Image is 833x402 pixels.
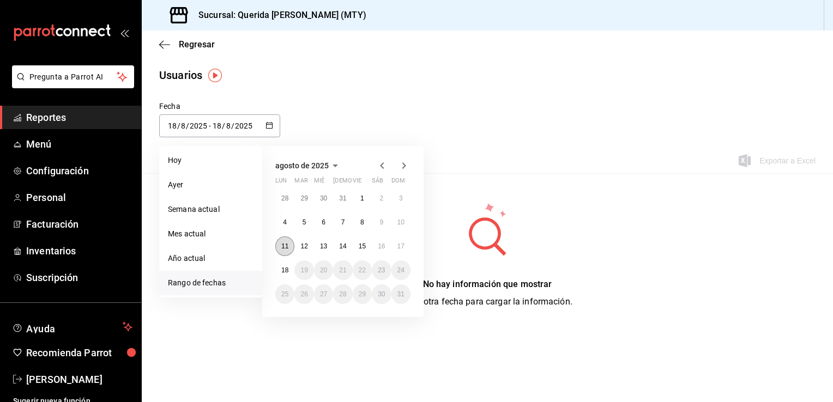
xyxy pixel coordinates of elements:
abbr: 25 de agosto de 2025 [281,290,288,298]
abbr: 31 de agosto de 2025 [397,290,405,298]
button: 20 de agosto de 2025 [314,260,333,280]
button: 26 de agosto de 2025 [294,284,313,304]
abbr: 24 de agosto de 2025 [397,266,405,274]
button: 12 de agosto de 2025 [294,236,313,256]
input: Day [167,121,177,130]
span: Configuración [26,163,132,178]
abbr: viernes [353,177,361,188]
abbr: 23 de agosto de 2025 [378,266,385,274]
button: 25 de agosto de 2025 [275,284,294,304]
h3: Sucursal: Querida [PERSON_NAME] (MTY) [190,9,366,22]
abbr: 8 de agosto de 2025 [360,218,364,226]
abbr: 7 de agosto de 2025 [341,218,345,226]
button: 18 de agosto de 2025 [275,260,294,280]
button: open_drawer_menu [120,28,129,37]
span: Pregunta a Parrot AI [29,71,117,83]
abbr: 18 de agosto de 2025 [281,266,288,274]
button: agosto de 2025 [275,159,342,172]
span: / [222,121,225,130]
button: 28 de julio de 2025 [275,188,294,208]
div: No hay información que mostrar [402,278,572,291]
button: 5 de agosto de 2025 [294,212,313,232]
abbr: 30 de agosto de 2025 [378,290,385,298]
button: 7 de agosto de 2025 [333,212,352,232]
button: 21 de agosto de 2025 [333,260,352,280]
abbr: 27 de agosto de 2025 [320,290,327,298]
span: Menú [26,137,132,151]
button: 31 de agosto de 2025 [391,284,411,304]
abbr: 10 de agosto de 2025 [397,218,405,226]
button: 15 de agosto de 2025 [353,236,372,256]
button: Regresar [159,39,215,50]
abbr: lunes [275,177,287,188]
button: 8 de agosto de 2025 [353,212,372,232]
button: 19 de agosto de 2025 [294,260,313,280]
abbr: 5 de agosto de 2025 [303,218,306,226]
input: Day [212,121,222,130]
abbr: 28 de agosto de 2025 [339,290,346,298]
abbr: sábado [372,177,383,188]
abbr: 26 de agosto de 2025 [300,290,307,298]
span: Ayuda [26,320,118,333]
abbr: 14 de agosto de 2025 [339,242,346,250]
button: 4 de agosto de 2025 [275,212,294,232]
abbr: 28 de julio de 2025 [281,194,288,202]
span: Facturación [26,217,132,232]
span: agosto de 2025 [275,161,329,170]
button: 22 de agosto de 2025 [353,260,372,280]
button: 2 de agosto de 2025 [372,188,391,208]
button: 30 de julio de 2025 [314,188,333,208]
li: Mes actual [159,222,262,246]
abbr: 30 de julio de 2025 [320,194,327,202]
button: 23 de agosto de 2025 [372,260,391,280]
abbr: 4 de agosto de 2025 [283,218,287,226]
abbr: 31 de julio de 2025 [339,194,346,202]
abbr: 15 de agosto de 2025 [359,242,366,250]
span: Suscripción [26,270,132,285]
button: 29 de julio de 2025 [294,188,313,208]
abbr: 2 de agosto de 2025 [379,194,383,202]
div: Usuarios [159,67,202,83]
button: 6 de agosto de 2025 [314,212,333,232]
button: 10 de agosto de 2025 [391,212,411,232]
span: Elige otra fecha para cargar la información. [402,296,572,307]
span: Personal [26,190,132,205]
a: Pregunta a Parrot AI [8,79,134,90]
abbr: 1 de agosto de 2025 [360,194,364,202]
button: 14 de agosto de 2025 [333,236,352,256]
abbr: 9 de agosto de 2025 [379,218,383,226]
button: 16 de agosto de 2025 [372,236,391,256]
button: 9 de agosto de 2025 [372,212,391,232]
abbr: 13 de agosto de 2025 [320,242,327,250]
abbr: 29 de agosto de 2025 [359,290,366,298]
span: - [209,121,211,130]
abbr: 6 de agosto de 2025 [322,218,325,226]
input: Year [234,121,253,130]
button: 31 de julio de 2025 [333,188,352,208]
button: 17 de agosto de 2025 [391,236,411,256]
button: 3 de agosto de 2025 [391,188,411,208]
li: Hoy [159,148,262,173]
abbr: 17 de agosto de 2025 [397,242,405,250]
li: Semana actual [159,197,262,222]
li: Año actual [159,246,262,271]
input: Year [189,121,208,130]
button: 29 de agosto de 2025 [353,284,372,304]
abbr: martes [294,177,307,188]
abbr: 22 de agosto de 2025 [359,266,366,274]
abbr: 16 de agosto de 2025 [378,242,385,250]
span: Inventarios [26,243,132,258]
button: 11 de agosto de 2025 [275,236,294,256]
button: 13 de agosto de 2025 [314,236,333,256]
button: 28 de agosto de 2025 [333,284,352,304]
li: Rango de fechas [159,271,262,295]
button: 1 de agosto de 2025 [353,188,372,208]
img: Tooltip marker [208,69,222,82]
abbr: 11 de agosto de 2025 [281,242,288,250]
span: / [177,121,180,130]
abbr: 3 de agosto de 2025 [399,194,403,202]
input: Month [180,121,186,130]
button: 27 de agosto de 2025 [314,284,333,304]
abbr: domingo [391,177,405,188]
span: [PERSON_NAME] [26,372,132,387]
